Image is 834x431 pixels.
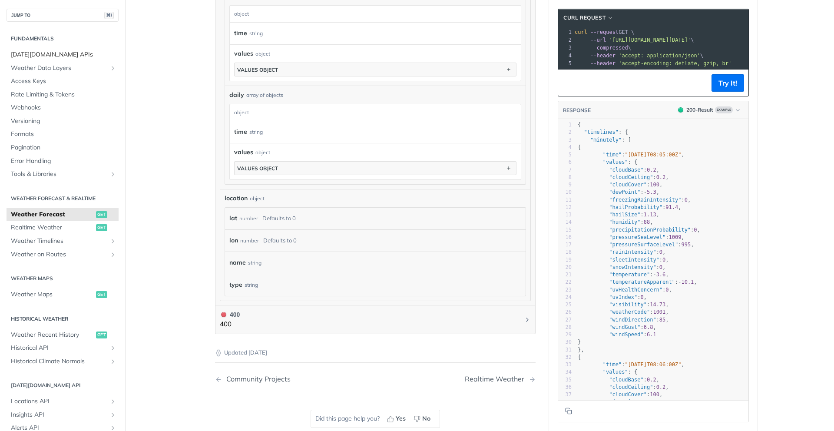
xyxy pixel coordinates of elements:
span: get [96,332,107,338]
div: 18 [558,249,572,256]
button: values object [235,63,516,76]
div: Realtime Weather [465,375,529,383]
span: : , [578,204,682,210]
div: number [240,234,259,247]
a: Next Page: Realtime Weather [465,375,536,383]
a: Formats [7,128,119,141]
span: : , [578,174,669,180]
span: 91.4 [665,204,678,210]
span: - [653,272,656,278]
span: Historical Climate Normals [11,357,107,366]
span: 100 [650,391,659,398]
p: 400 [220,319,240,329]
div: 200 - Result [686,106,713,114]
button: Show subpages for Historical Climate Normals [109,358,116,365]
span: 0 [662,257,665,263]
span: : , [578,264,665,270]
div: 30 [558,338,572,346]
span: "cloudCover" [609,391,647,398]
div: 3 [558,136,572,144]
a: Realtime Weatherget [7,221,119,234]
h2: Weather Forecast & realtime [7,195,119,202]
span: : , [578,219,653,225]
span: Weather Maps [11,290,94,299]
h2: Historical Weather [7,315,119,323]
span: Webhooks [11,103,116,112]
span: get [96,224,107,231]
a: Weather Recent Historyget [7,328,119,341]
span: { [578,144,581,150]
div: Did this page help you? [311,410,440,428]
span: { [578,354,581,360]
div: string [248,256,261,269]
span: "time" [603,361,622,368]
a: Weather TimelinesShow subpages for Weather Timelines [7,235,119,248]
span: "temperatureApparent" [609,279,675,285]
span: Yes [396,414,406,423]
span: "timelines" [584,129,618,135]
div: 25 [558,301,572,308]
div: Defaults to 0 [263,234,297,247]
button: Show subpages for Tools & Libraries [109,171,116,178]
span: 0 [685,197,688,203]
span: : , [578,294,647,300]
span: "pressureSurfaceLevel" [609,242,678,248]
span: 85 [659,317,665,323]
span: 1009 [669,234,682,240]
span: 0.2 [647,167,656,173]
div: 5 [558,151,572,159]
span: "uvHealthConcern" [609,287,662,293]
span: : { [578,159,637,165]
span: "temperature" [609,272,650,278]
button: No [410,412,435,425]
div: 29 [558,331,572,338]
span: : , [578,272,669,278]
div: string [245,278,258,291]
div: 21 [558,271,572,278]
span: "cloudCeiling" [609,384,653,390]
span: "humidity" [609,219,640,225]
span: Weather Timelines [11,237,107,245]
span: 0 [641,294,644,300]
span: : , [578,317,669,323]
span: { [578,122,581,128]
div: 32 [558,354,572,361]
div: object [250,195,265,202]
span: daily [229,90,244,99]
div: 4 [558,52,573,60]
span: "weatherCode" [609,309,650,315]
button: JUMP TO⌘/ [7,9,119,22]
span: : , [578,384,669,390]
span: Weather on Routes [11,250,107,259]
span: 0.2 [647,377,656,383]
span: \ [575,45,631,51]
div: 38 [558,398,572,406]
span: values [234,148,253,157]
span: 6.1 [647,332,656,338]
span: Weather Data Layers [11,64,107,73]
span: "windSpeed" [609,332,643,338]
span: 0.2 [656,384,666,390]
div: 19 [558,256,572,264]
span: : { [578,129,628,135]
div: 20 [558,264,572,271]
span: values [234,49,253,58]
span: curl [575,29,587,35]
nav: Pagination Controls [215,366,536,392]
a: Weather on RoutesShow subpages for Weather on Routes [7,248,119,261]
label: lat [229,212,237,225]
span: get [96,291,107,298]
span: 0 [665,287,669,293]
span: 0 [659,249,662,255]
span: : , [578,309,669,315]
span: }, [578,347,584,353]
span: \ [575,37,694,43]
button: Show subpages for Weather Data Layers [109,65,116,72]
span: --header [590,53,616,59]
span: "rainIntensity" [609,249,656,255]
span: 6.8 [644,324,653,330]
span: 200 [678,107,683,113]
div: string [249,126,263,138]
span: --url [590,37,606,43]
a: Historical Climate NormalsShow subpages for Historical Climate Normals [7,355,119,368]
